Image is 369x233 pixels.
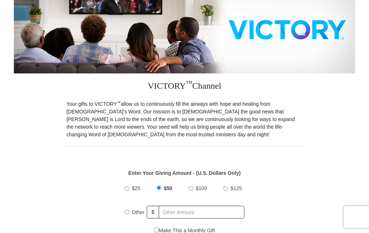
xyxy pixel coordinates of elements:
[147,206,159,218] span: $
[154,228,159,232] input: Make This a Monthly Gift
[132,185,140,191] span: $25
[196,185,207,191] span: $100
[159,206,244,218] input: Other Amount
[186,80,192,87] sup: ™
[66,73,303,100] h3: VICTORY Channel
[231,185,242,191] span: $125
[66,100,303,138] p: Your gifts to VICTORY allow us to continuously fill the airways with hope and healing from [DEMOG...
[132,209,145,215] span: Other
[164,185,172,191] span: $50
[117,100,121,105] sup: ™
[128,170,240,176] strong: Enter Your Giving Amount - (U.S. Dollars Only)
